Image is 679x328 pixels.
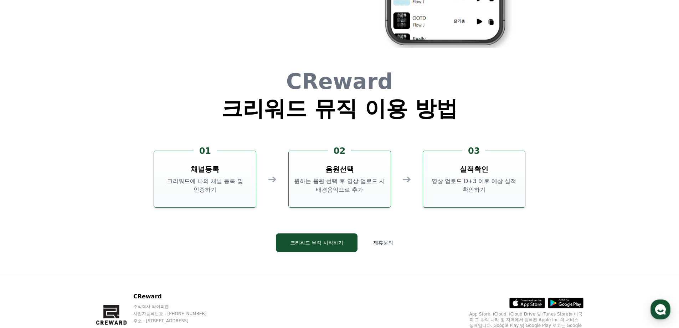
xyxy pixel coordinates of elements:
div: ➔ [402,173,411,186]
div: ➔ [268,173,277,186]
span: 대화 [65,237,74,243]
h3: 실적확인 [460,164,488,174]
a: 대화 [47,226,92,244]
button: 제휴문의 [363,233,403,252]
h3: 채널등록 [191,164,219,174]
p: 사업자등록번호 : [PHONE_NUMBER] [133,311,220,317]
h1: CReward [221,71,458,92]
span: 홈 [22,237,27,243]
div: 01 [194,145,217,157]
span: 설정 [110,237,119,243]
button: 크리워드 뮤직 시작하기 [276,233,357,252]
h3: 음원선택 [325,164,354,174]
p: 원하는 음원 선택 후 영상 업로드 시 배경음악으로 추가 [292,177,388,194]
p: CReward [133,292,220,301]
h1: 크리워드 뮤직 이용 방법 [221,98,458,119]
a: 홈 [2,226,47,244]
div: 02 [328,145,351,157]
p: 주소 : [STREET_ADDRESS] [133,318,220,324]
div: 03 [462,145,485,157]
p: 크리워드에 나의 채널 등록 및 인증하기 [157,177,253,194]
p: 주식회사 와이피랩 [133,304,220,309]
p: 영상 업로드 D+3 이후 예상 실적 확인하기 [426,177,522,194]
a: 설정 [92,226,137,244]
